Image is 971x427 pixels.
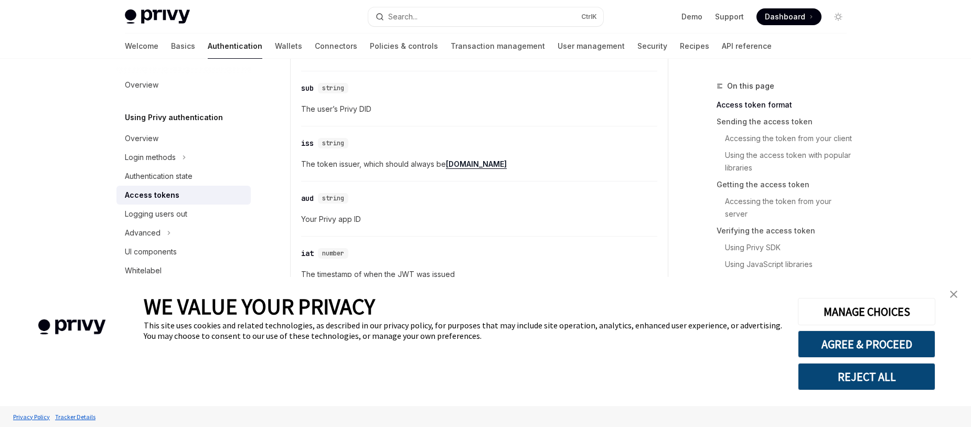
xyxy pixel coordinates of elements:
span: Dashboard [765,12,805,22]
button: Search...CtrlK [368,7,603,26]
div: Whitelabel [125,264,162,277]
a: Accessing the token from your server [725,193,855,222]
a: UI components [116,242,251,261]
div: Login methods [125,151,176,164]
span: The user’s Privy DID [301,103,657,115]
button: AGREE & PROCEED [798,330,935,358]
a: Authentication state [116,167,251,186]
img: close banner [950,291,957,298]
div: Logging users out [125,208,187,220]
span: Ctrl K [581,13,597,21]
a: close banner [943,284,964,305]
a: Demo [681,12,702,22]
button: MANAGE CHOICES [798,298,935,325]
a: Support [715,12,744,22]
a: Wallets [275,34,302,59]
a: Access tokens [116,186,251,205]
a: [DOMAIN_NAME] [446,159,507,169]
div: Advanced [125,227,161,239]
div: Search... [388,10,418,23]
h5: Using Privy authentication [125,111,223,124]
a: Whitelabel [116,261,251,280]
a: Basics [171,34,195,59]
div: iss [301,138,314,148]
span: string [322,194,344,202]
span: On this page [727,80,774,92]
a: Recipes [680,34,709,59]
a: Accessing the token from your client [725,130,855,147]
div: Access tokens [125,189,179,201]
div: This site uses cookies and related technologies, as described in our privacy policy, for purposes... [144,320,782,341]
span: Your Privy app ID [301,213,657,226]
div: Authentication state [125,170,193,183]
div: sub [301,83,314,93]
img: light logo [125,9,190,24]
a: Logging users out [116,205,251,223]
a: Overview [116,76,251,94]
a: Policies & controls [370,34,438,59]
a: Privacy Policy [10,408,52,426]
a: Security [637,34,667,59]
a: Verifying the access token [717,222,855,239]
div: Overview [125,79,158,91]
button: REJECT ALL [798,363,935,390]
a: Getting the access token [717,176,855,193]
a: API reference [722,34,772,59]
button: Toggle dark mode [830,8,847,25]
a: Using the access token with popular libraries [725,147,855,176]
div: iat [301,248,314,259]
a: Welcome [125,34,158,59]
a: User management [558,34,625,59]
a: Dashboard [756,8,821,25]
span: The timestamp of when the JWT was issued [301,268,657,281]
a: Authentication [208,34,262,59]
div: aud [301,193,314,204]
a: Transaction management [451,34,545,59]
a: Managing expired access tokens [717,273,855,290]
a: Sending the access token [717,113,855,130]
span: string [322,84,344,92]
a: Tracker Details [52,408,98,426]
a: Connectors [315,34,357,59]
img: company logo [16,304,128,350]
div: UI components [125,245,177,258]
a: Using JavaScript libraries [725,256,855,273]
span: The token issuer, which should always be [301,158,657,170]
a: Using Privy SDK [725,239,855,256]
a: Overview [116,129,251,148]
span: string [322,139,344,147]
span: WE VALUE YOUR PRIVACY [144,293,375,320]
a: Access token format [717,97,855,113]
div: Overview [125,132,158,145]
span: number [322,249,344,258]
